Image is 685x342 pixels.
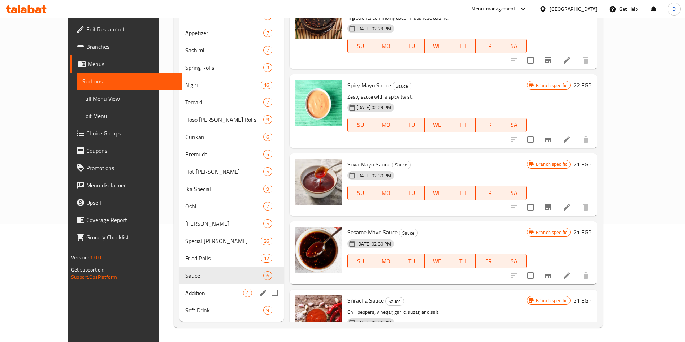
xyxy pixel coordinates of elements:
[263,202,272,211] div: items
[351,41,370,51] span: SU
[347,118,373,132] button: SU
[347,295,384,306] span: Sriracha Sauce
[533,229,570,236] span: Branch specific
[185,185,263,193] div: Ika Special
[501,186,527,200] button: SA
[179,198,284,215] div: Oshi7
[539,267,557,284] button: Branch-specific-item
[70,194,182,211] a: Upsell
[185,81,261,89] div: Nigiri
[263,219,272,228] div: items
[478,120,498,130] span: FR
[347,92,527,101] p: Zesty sauce with a spicy twist.
[478,256,498,267] span: FR
[179,76,284,94] div: Nigiri16
[295,295,342,342] img: Sriracha Sauce
[185,98,263,107] span: Temaki
[185,202,263,211] div: Oshi
[264,186,272,192] span: 9
[351,120,370,130] span: SU
[425,39,450,53] button: WE
[263,185,272,193] div: items
[263,306,272,315] div: items
[179,146,284,163] div: Bremuda5
[399,186,425,200] button: TU
[563,271,571,280] a: Edit menu item
[263,271,272,280] div: items
[351,256,370,267] span: SU
[354,104,394,111] span: [DATE] 02:29 PM
[185,63,263,72] div: Spring Rolls
[573,227,591,237] h6: 21 EGP
[261,82,272,88] span: 16
[86,42,176,51] span: Branches
[478,188,498,198] span: FR
[185,29,263,37] span: Appetizer
[504,120,524,130] span: SA
[243,290,252,296] span: 4
[179,163,284,180] div: Hot [PERSON_NAME]5
[523,53,538,68] span: Select to update
[261,81,272,89] div: items
[264,272,272,279] span: 6
[573,295,591,306] h6: 21 EGP
[453,120,473,130] span: TH
[185,150,263,159] div: Bremuda
[577,52,594,69] button: delete
[264,203,272,210] span: 7
[376,188,396,198] span: MO
[243,289,252,297] div: items
[70,125,182,142] a: Choice Groups
[347,186,373,200] button: SU
[263,150,272,159] div: items
[263,29,272,37] div: items
[672,5,676,13] span: D
[185,254,261,263] span: Fried Rolls
[263,46,272,55] div: items
[402,41,422,51] span: TU
[476,186,501,200] button: FR
[86,181,176,190] span: Menu disclaimer
[264,307,272,314] span: 9
[263,115,272,124] div: items
[347,308,527,317] p: Chili peppers, vinegar, garlic, sugar, and salt.
[476,118,501,132] button: FR
[185,133,263,141] span: Gunkan
[501,39,527,53] button: SA
[523,132,538,147] span: Select to update
[577,199,594,216] button: delete
[263,63,272,72] div: items
[386,297,404,306] span: Sauce
[563,56,571,65] a: Edit menu item
[77,73,182,90] a: Sections
[373,254,399,268] button: MO
[573,80,591,90] h6: 22 EGP
[399,229,418,237] div: Sauce
[504,41,524,51] span: SA
[185,289,243,297] span: Addition
[347,159,390,170] span: Soya Mayo Sauce
[539,52,557,69] button: Branch-specific-item
[347,254,373,268] button: SU
[373,186,399,200] button: MO
[533,161,570,168] span: Branch specific
[70,229,182,246] a: Grocery Checklist
[86,146,176,155] span: Coupons
[399,254,425,268] button: TU
[261,237,272,245] div: items
[563,135,571,144] a: Edit menu item
[428,120,447,130] span: WE
[90,253,101,262] span: 1.0.0
[179,250,284,267] div: Fried Rolls12
[185,237,261,245] span: Special [PERSON_NAME]
[264,116,272,123] span: 9
[185,46,263,55] div: Sashimi
[295,159,342,205] img: Soya Mayo Sauce
[385,297,404,306] div: Sauce
[185,167,263,176] div: Hot Ura Maki
[347,80,391,91] span: Spicy Mayo Sauce
[399,39,425,53] button: TU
